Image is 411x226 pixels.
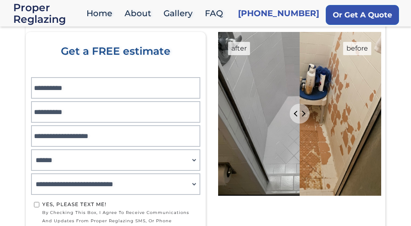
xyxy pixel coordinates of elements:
a: About [120,5,159,22]
a: FAQ [201,5,231,22]
div: Get a FREE estimate [34,45,197,80]
div: Proper Reglazing [13,2,82,25]
div: Yes, Please text me! [42,200,197,209]
a: Home [82,5,120,22]
a: [PHONE_NUMBER] [238,7,319,19]
a: Or Get A Quote [326,5,399,25]
a: Gallery [159,5,201,22]
a: home [13,2,82,25]
input: Yes, Please text me!by checking this box, I agree to receive communications and updates from Prop... [34,202,39,207]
